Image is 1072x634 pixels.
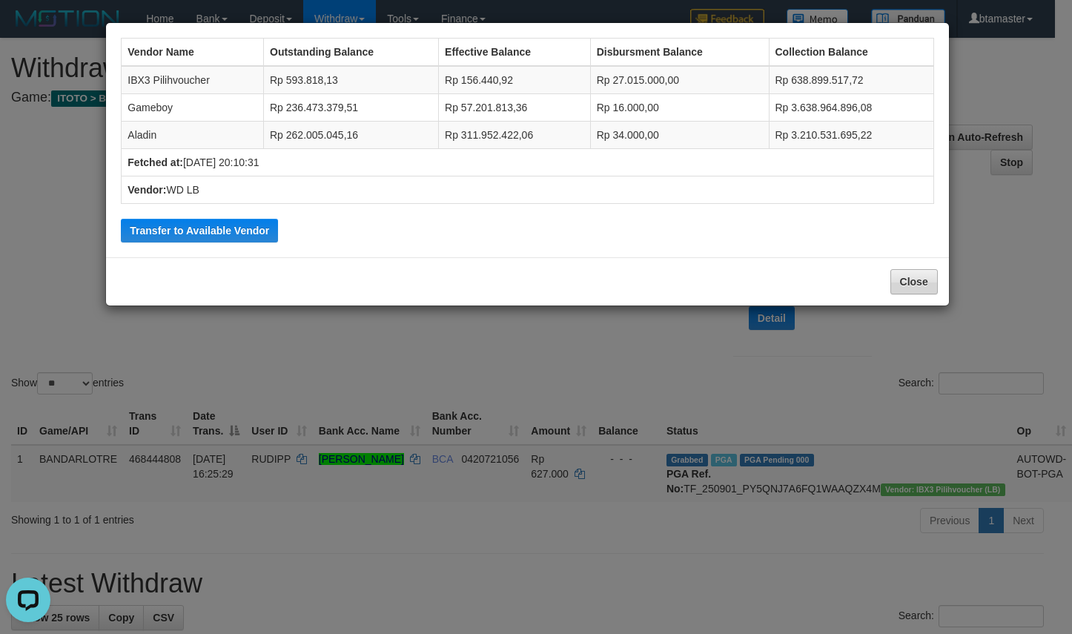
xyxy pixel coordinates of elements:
[264,94,439,122] td: Rp 236.473.379,51
[769,66,933,94] td: Rp 638.899.517,72
[122,66,264,94] td: IBX3 Pilihvoucher
[264,122,439,149] td: Rp 262.005.045,16
[769,122,933,149] td: Rp 3.210.531.695,22
[890,269,938,294] button: Close
[6,6,50,50] button: Open LiveChat chat widget
[590,94,769,122] td: Rp 16.000,00
[590,122,769,149] td: Rp 34.000,00
[121,219,278,242] button: Transfer to Available Vendor
[769,94,933,122] td: Rp 3.638.964.896,08
[439,122,591,149] td: Rp 311.952.422,06
[769,39,933,67] th: Collection Balance
[439,66,591,94] td: Rp 156.440,92
[439,39,591,67] th: Effective Balance
[264,66,439,94] td: Rp 593.818,13
[590,39,769,67] th: Disbursment Balance
[128,156,183,168] b: Fetched at:
[264,39,439,67] th: Outstanding Balance
[590,66,769,94] td: Rp 27.015.000,00
[122,94,264,122] td: Gameboy
[122,149,933,176] td: [DATE] 20:10:31
[128,184,166,196] b: Vendor:
[439,94,591,122] td: Rp 57.201.813,36
[122,122,264,149] td: Aladin
[122,176,933,204] td: WD LB
[122,39,264,67] th: Vendor Name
